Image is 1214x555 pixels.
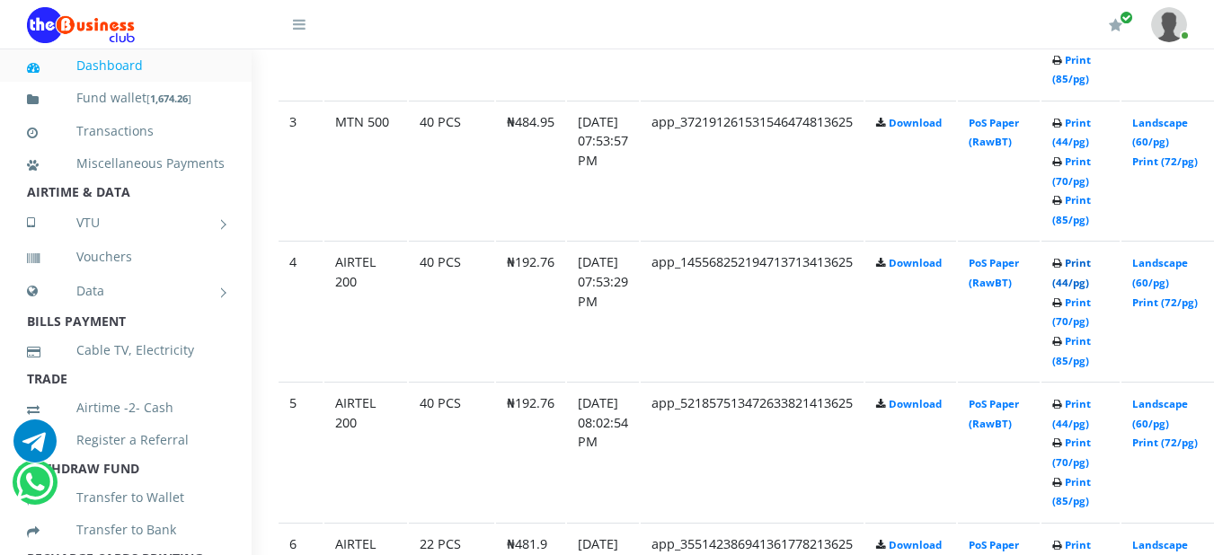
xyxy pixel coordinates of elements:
[27,477,225,518] a: Transfer to Wallet
[1052,53,1091,86] a: Print (85/pg)
[27,7,135,43] img: Logo
[567,241,639,380] td: [DATE] 07:53:29 PM
[1132,256,1188,289] a: Landscape (60/pg)
[1132,116,1188,149] a: Landscape (60/pg)
[13,433,57,462] a: Chat for support
[969,256,1019,289] a: PoS Paper (RawBT)
[1052,475,1091,508] a: Print (85/pg)
[27,110,225,152] a: Transactions
[1132,154,1198,168] a: Print (72/pg)
[27,269,225,313] a: Data
[27,77,225,119] a: Fund wallet[1,674.26]
[641,382,864,521] td: app_521857513472633821413625
[496,101,565,240] td: ₦484.95
[1052,116,1091,149] a: Print (44/pg)
[27,45,225,86] a: Dashboard
[1132,397,1188,430] a: Landscape (60/pg)
[279,241,323,380] td: 4
[496,241,565,380] td: ₦192.76
[27,387,225,428] a: Airtime -2- Cash
[16,474,53,504] a: Chat for support
[150,92,188,105] b: 1,674.26
[409,382,494,521] td: 40 PCS
[409,241,494,380] td: 40 PCS
[1052,397,1091,430] a: Print (44/pg)
[889,538,942,551] a: Download
[889,397,942,410] a: Download
[567,382,639,521] td: [DATE] 08:02:54 PM
[1052,436,1091,469] a: Print (70/pg)
[889,116,942,129] a: Download
[1151,7,1187,42] img: User
[1052,256,1091,289] a: Print (44/pg)
[567,101,639,240] td: [DATE] 07:53:57 PM
[27,200,225,245] a: VTU
[1109,18,1122,32] i: Renew/Upgrade Subscription
[27,236,225,277] a: Vouchers
[1120,11,1133,24] span: Renew/Upgrade Subscription
[641,101,864,240] td: app_372191261531546474813625
[1052,193,1091,226] a: Print (85/pg)
[1052,295,1091,329] a: Print (70/pg)
[1132,295,1198,309] a: Print (72/pg)
[969,116,1019,149] a: PoS Paper (RawBT)
[409,101,494,240] td: 40 PCS
[324,101,407,240] td: MTN 500
[279,382,323,521] td: 5
[1052,154,1091,188] a: Print (70/pg)
[279,101,323,240] td: 3
[496,382,565,521] td: ₦192.76
[1132,436,1198,449] a: Print (72/pg)
[324,241,407,380] td: AIRTEL 200
[146,92,191,105] small: [ ]
[641,241,864,380] td: app_145568252194713713413625
[27,330,225,371] a: Cable TV, Electricity
[324,382,407,521] td: AIRTEL 200
[1052,334,1091,367] a: Print (85/pg)
[27,143,225,184] a: Miscellaneous Payments
[969,397,1019,430] a: PoS Paper (RawBT)
[27,509,225,551] a: Transfer to Bank
[889,256,942,269] a: Download
[27,419,225,461] a: Register a Referral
